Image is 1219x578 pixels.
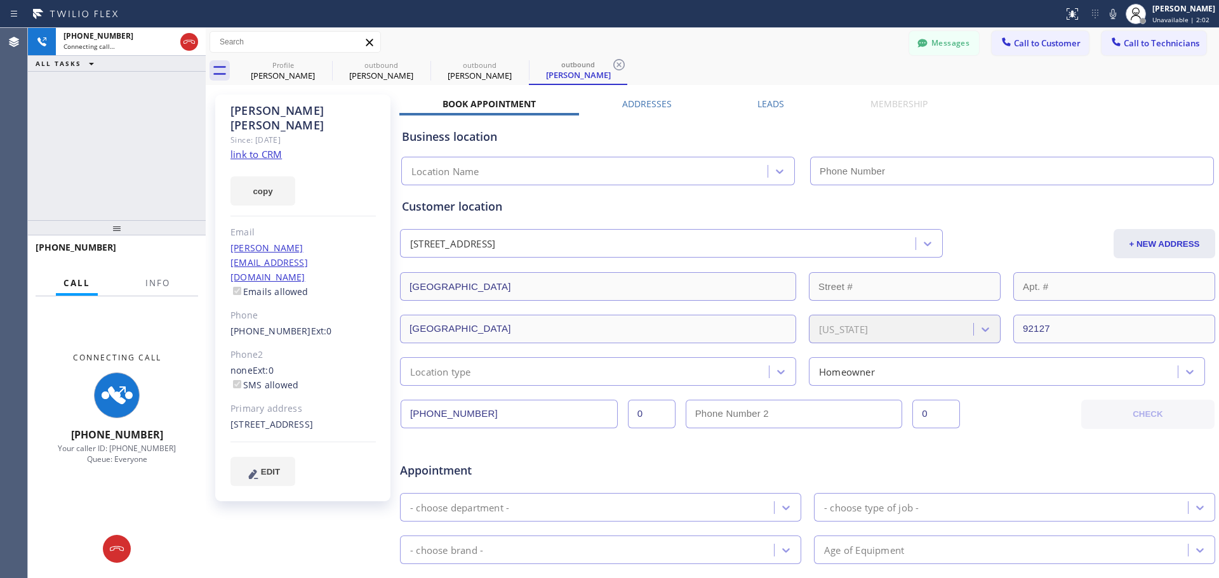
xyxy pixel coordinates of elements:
[230,402,376,416] div: Primary address
[36,59,81,68] span: ALL TASKS
[73,352,161,363] span: Connecting Call
[530,56,626,84] div: Susan Miller
[1114,229,1215,258] button: + NEW ADDRESS
[402,128,1213,145] div: Business location
[432,56,528,85] div: Susan Miller
[1152,3,1215,14] div: [PERSON_NAME]
[1124,37,1199,49] span: Call to Technicians
[530,69,626,81] div: [PERSON_NAME]
[1104,5,1122,23] button: Mute
[1013,272,1215,301] input: Apt. #
[1014,37,1081,49] span: Call to Customer
[400,272,796,301] input: Address
[71,428,163,442] span: [PHONE_NUMBER]
[410,364,471,379] div: Location type
[230,308,376,323] div: Phone
[1013,315,1215,343] input: ZIP
[63,277,90,289] span: Call
[912,400,960,428] input: Ext. 2
[230,103,376,133] div: [PERSON_NAME] [PERSON_NAME]
[230,148,282,161] a: link to CRM
[145,277,170,289] span: Info
[58,443,176,464] span: Your caller ID: [PHONE_NUMBER] Queue: Everyone
[233,380,241,388] input: SMS allowed
[261,467,280,476] span: EDIT
[400,462,670,479] span: Appointment
[432,60,528,70] div: outbound
[401,400,618,428] input: Phone Number
[628,400,676,428] input: Ext.
[870,98,928,110] label: Membership
[410,237,495,251] div: [STREET_ADDRESS]
[230,176,295,206] button: copy
[622,98,672,110] label: Addresses
[992,31,1089,55] button: Call to Customer
[333,56,429,85] div: Susan Miller
[824,500,919,515] div: - choose type of job -
[230,286,309,298] label: Emails allowed
[909,31,979,55] button: Messages
[230,348,376,362] div: Phone2
[819,364,875,379] div: Homeowner
[235,56,331,85] div: Shale Parker
[235,70,331,81] div: [PERSON_NAME]
[530,60,626,69] div: outbound
[411,164,479,179] div: Location Name
[28,56,107,71] button: ALL TASKS
[210,32,380,52] input: Search
[810,157,1214,185] input: Phone Number
[63,30,133,41] span: [PHONE_NUMBER]
[230,379,298,391] label: SMS allowed
[1102,31,1206,55] button: Call to Technicians
[1081,400,1215,429] button: CHECK
[757,98,784,110] label: Leads
[230,133,376,147] div: Since: [DATE]
[230,225,376,240] div: Email
[402,198,1213,215] div: Customer location
[230,325,311,337] a: [PHONE_NUMBER]
[410,542,483,557] div: - choose brand -
[230,242,308,283] a: [PERSON_NAME][EMAIL_ADDRESS][DOMAIN_NAME]
[333,60,429,70] div: outbound
[400,315,796,343] input: City
[36,241,116,253] span: [PHONE_NUMBER]
[253,364,274,376] span: Ext: 0
[230,364,376,393] div: none
[443,98,536,110] label: Book Appointment
[180,33,198,51] button: Hang up
[63,42,115,51] span: Connecting call…
[686,400,903,428] input: Phone Number 2
[235,60,331,70] div: Profile
[230,417,376,432] div: [STREET_ADDRESS]
[56,271,98,296] button: Call
[233,287,241,295] input: Emails allowed
[333,70,429,81] div: [PERSON_NAME]
[1152,15,1209,24] span: Unavailable | 2:02
[824,542,904,557] div: Age of Equipment
[230,457,295,486] button: EDIT
[809,272,1001,301] input: Street #
[103,535,131,563] button: Hang up
[138,271,178,296] button: Info
[432,70,528,81] div: [PERSON_NAME]
[311,325,332,337] span: Ext: 0
[410,500,509,515] div: - choose department -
